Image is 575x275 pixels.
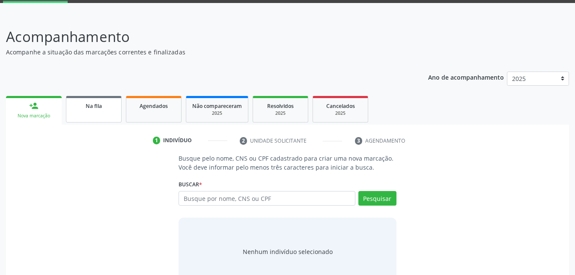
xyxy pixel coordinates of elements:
[6,26,400,48] p: Acompanhamento
[267,102,294,110] span: Resolvidos
[6,48,400,57] p: Acompanhe a situação das marcações correntes e finalizadas
[243,247,333,256] div: Nenhum indivíduo selecionado
[29,101,39,111] div: person_add
[192,102,242,110] span: Não compareceram
[140,102,168,110] span: Agendados
[358,191,396,206] button: Pesquisar
[259,110,302,117] div: 2025
[12,113,56,119] div: Nova marcação
[326,102,355,110] span: Cancelados
[86,102,102,110] span: Na fila
[319,110,362,117] div: 2025
[163,137,192,144] div: Indivíduo
[179,178,202,191] label: Buscar
[192,110,242,117] div: 2025
[179,191,355,206] input: Busque por nome, CNS ou CPF
[153,137,161,144] div: 1
[179,154,396,172] p: Busque pelo nome, CNS ou CPF cadastrado para criar uma nova marcação. Você deve informar pelo men...
[428,72,504,82] p: Ano de acompanhamento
